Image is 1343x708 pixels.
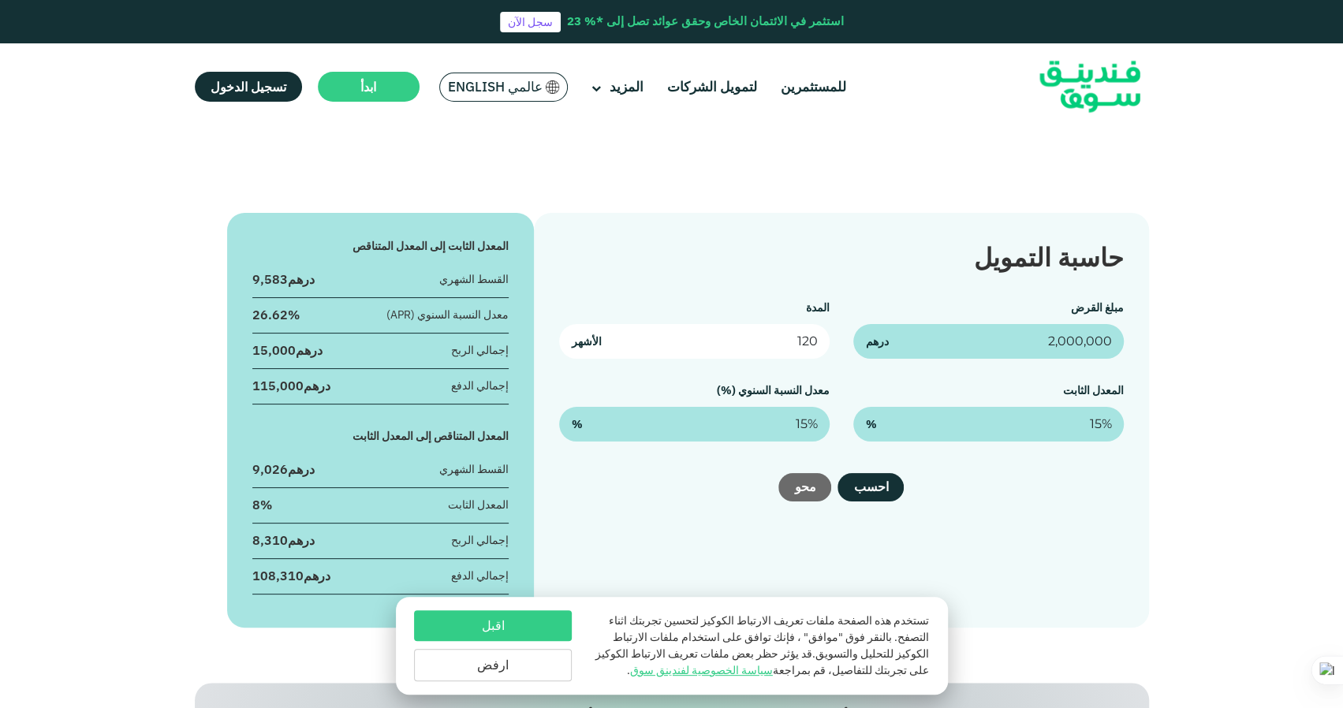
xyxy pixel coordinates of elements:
a: لتمويل الشركات [663,74,761,100]
a: تسجيل الدخول [195,72,302,102]
div: المعدل الثابت [448,497,509,513]
div: معدل النسبة السنوي (APR) [386,307,509,323]
span: للتفاصيل، قم بمراجعة . [627,663,872,677]
div: 8% [252,496,272,513]
span: عالمي English [448,78,543,96]
label: مبلغ القرض [1071,300,1124,315]
span: 9,026 [252,461,288,477]
div: إجمالي الربح [451,342,509,359]
div: إجمالي الدفع [451,378,509,394]
span: تسجيل الدخول [211,79,286,95]
div: القسط الشهري [439,461,509,478]
span: المزيد [610,78,644,95]
div: إجمالي الربح [451,532,509,549]
a: للمستثمرين [777,74,850,100]
span: 15,000 [252,342,296,358]
span: % [572,416,583,433]
a: سياسة الخصوصية لفندينق سوق [630,663,773,677]
div: درهم [252,531,315,549]
img: Logo [1013,47,1167,127]
div: 26.62% [252,306,300,323]
div: إجمالي الدفع [451,568,509,584]
span: درهم [866,334,889,350]
button: اقبل [414,610,572,641]
span: 115,000 [252,378,304,393]
span: قد يؤثر حظر بعض ملفات تعريف الارتباط الكوكيز على تجربتك [595,647,929,677]
div: درهم [252,270,315,288]
label: المعدل الثابت [1063,383,1124,397]
span: الأشهر [572,334,602,350]
button: احسب [838,473,904,501]
span: 8,310 [252,532,288,548]
label: معدل النسبة السنوي (%) [717,383,830,397]
span: ابدأ [360,79,376,95]
div: درهم [252,567,330,584]
span: % [866,416,877,433]
div: درهم [252,341,323,359]
div: حاسبة التمويل [559,238,1123,276]
div: المعدل المتناقص إلى المعدل الثابت [252,428,509,445]
div: درهم [252,377,330,394]
span: 9,583 [252,271,288,287]
img: SA Flag [546,80,560,94]
p: تستخدم هذه الصفحة ملفات تعريف الارتباط الكوكيز لتحسين تجربتك اثناء التصفح. بالنقر فوق "موافق" ، ف... [588,613,928,679]
button: ارفض [414,649,572,681]
div: القسط الشهري [439,271,509,288]
label: المدة [806,300,830,315]
span: 108,310 [252,568,304,583]
div: المعدل الثابت إلى المعدل المتناقص [252,238,509,255]
button: محو [778,473,831,501]
div: درهم [252,460,315,478]
a: سجل الآن [500,12,561,32]
div: استثمر في الائتمان الخاص وحقق عوائد تصل إلى *% 23 [567,13,844,31]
